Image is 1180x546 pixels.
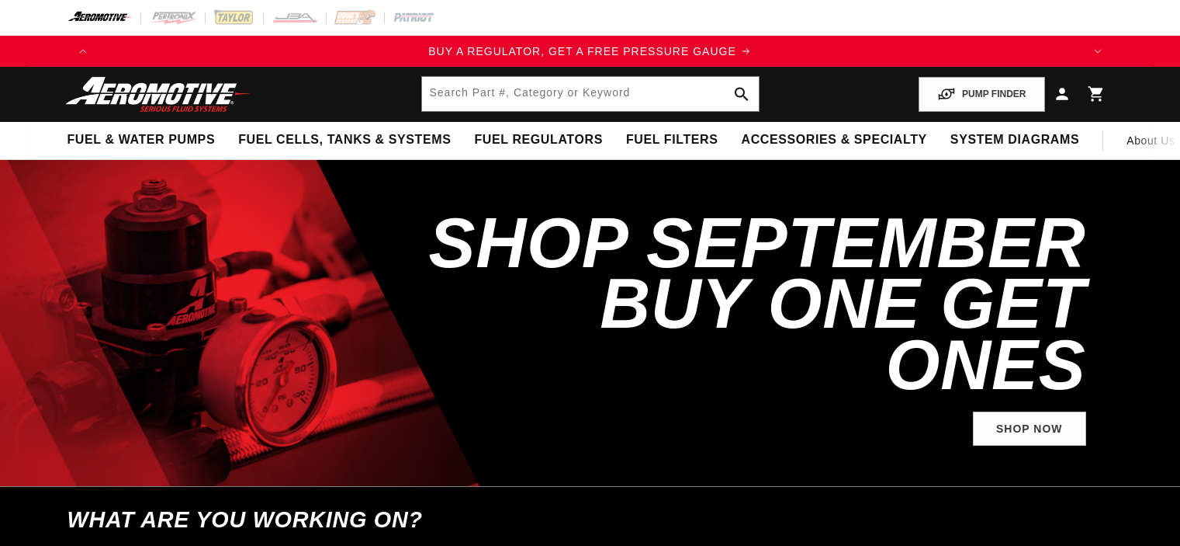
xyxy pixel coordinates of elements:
[56,122,227,158] summary: Fuel & Water Pumps
[422,77,759,111] input: Search by Part Number, Category or Keyword
[67,132,216,148] span: Fuel & Water Pumps
[730,122,939,158] summary: Accessories & Specialty
[626,132,718,148] span: Fuel Filters
[950,132,1079,148] span: System Diagrams
[227,122,462,158] summary: Fuel Cells, Tanks & Systems
[462,122,614,158] summary: Fuel Regulators
[99,43,1082,60] div: 1 of 4
[742,132,927,148] span: Accessories & Specialty
[29,36,1152,67] slideshow-component: Translation missing: en.sections.announcements.announcement_bar
[939,122,1091,158] summary: System Diagrams
[1082,36,1113,67] button: Translation missing: en.sections.announcements.next_announcement
[725,77,759,111] button: search button
[61,76,255,113] img: Aeromotive
[428,45,736,57] span: BUY A REGULATOR, GET A FREE PRESSURE GAUGE
[1126,134,1175,147] span: About Us
[614,122,730,158] summary: Fuel Filters
[238,132,451,148] span: Fuel Cells, Tanks & Systems
[423,213,1086,396] h2: SHOP SEPTEMBER BUY ONE GET ONES
[67,36,99,67] button: Translation missing: en.sections.announcements.previous_announcement
[919,77,1044,112] button: PUMP FINDER
[474,132,602,148] span: Fuel Regulators
[99,43,1082,60] a: BUY A REGULATOR, GET A FREE PRESSURE GAUGE
[99,43,1082,60] div: Announcement
[973,412,1086,447] a: Shop Now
